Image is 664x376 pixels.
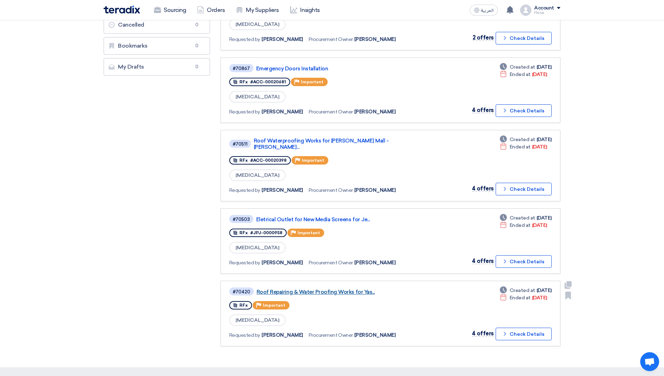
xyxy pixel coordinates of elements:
span: Ended at [510,294,531,301]
button: Check Details [496,32,552,44]
span: [PERSON_NAME] [261,36,303,43]
span: Requested by [229,108,260,116]
div: Hissa [534,11,560,15]
div: [DATE] [500,71,547,78]
a: My Suppliers [230,2,284,18]
span: Requested by [229,332,260,339]
div: [DATE] [500,222,547,229]
span: #ACC-00020681 [250,79,286,84]
a: Open chat [640,352,659,371]
span: [PERSON_NAME] [354,259,396,266]
span: 4 offers [472,330,494,337]
button: Check Details [496,255,552,268]
span: Important [302,158,324,163]
span: العربية [481,8,494,13]
span: RFx [239,158,248,163]
span: [PERSON_NAME] [261,108,303,116]
a: Insights [285,2,326,18]
a: Bookmarks0 [104,37,210,55]
div: [DATE] [500,287,552,294]
span: Created at [510,214,535,222]
div: [DATE] [500,214,552,222]
span: Procurement Owner [309,332,353,339]
span: [PERSON_NAME] [261,187,303,194]
a: Orders [191,2,230,18]
span: Ended at [510,71,531,78]
a: Roof Waterproofing Works for [PERSON_NAME] Mall - [PERSON_NAME]... [254,138,429,150]
div: [DATE] [500,143,547,151]
span: #JPJ-0000958 [250,230,282,235]
button: Check Details [496,328,552,340]
a: Emergency Doors Installation [256,65,431,72]
span: 2 offers [473,34,494,41]
span: [MEDICAL_DATA] [229,169,286,181]
span: 4 offers [472,107,494,113]
button: Check Details [496,104,552,117]
span: [MEDICAL_DATA] [229,19,286,30]
div: Account [534,5,554,11]
span: Requested by [229,187,260,194]
span: RFx [239,230,248,235]
span: #ACC-00020398 [250,158,287,163]
span: 0 [193,42,201,49]
span: Important [263,303,285,308]
div: #70503 [233,217,250,222]
div: #70420 [233,290,250,294]
span: [MEDICAL_DATA] [229,242,286,253]
a: Cancelled0 [104,16,210,34]
span: [PERSON_NAME] [354,108,396,116]
span: RFx [239,303,248,308]
span: Created at [510,136,535,143]
div: [DATE] [500,294,547,301]
button: Check Details [496,183,552,195]
span: Procurement Owner [309,187,353,194]
a: Eletrical Outlet for New Media Screens for Je... [256,216,431,223]
span: RFx [239,79,248,84]
span: Important [301,79,323,84]
span: [MEDICAL_DATA] [229,91,286,103]
img: Teradix logo [104,6,140,14]
a: My Drafts0 [104,58,210,76]
span: Requested by [229,36,260,43]
span: [PERSON_NAME] [261,259,303,266]
span: 4 offers [472,258,494,264]
span: Procurement Owner [309,108,353,116]
a: Sourcing [148,2,191,18]
span: [MEDICAL_DATA] [229,314,286,326]
div: [DATE] [500,136,552,143]
span: [PERSON_NAME] [261,332,303,339]
img: profile_test.png [520,5,531,16]
span: Procurement Owner [309,259,353,266]
span: [PERSON_NAME] [354,332,396,339]
span: Created at [510,63,535,71]
div: #70867 [233,66,250,71]
div: #70511 [233,142,247,146]
span: Procurement Owner [309,36,353,43]
span: [PERSON_NAME] [354,36,396,43]
span: 4 offers [472,185,494,192]
div: [DATE] [500,63,552,71]
a: Roof Repairing & Water Proofing Works for Yas... [257,289,432,295]
button: العربية [470,5,498,16]
span: Requested by [229,259,260,266]
span: Created at [510,287,535,294]
span: Ended at [510,222,531,229]
span: [PERSON_NAME] [354,187,396,194]
span: 0 [193,63,201,70]
span: Ended at [510,143,531,151]
span: Important [298,230,320,235]
span: 0 [193,21,201,28]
